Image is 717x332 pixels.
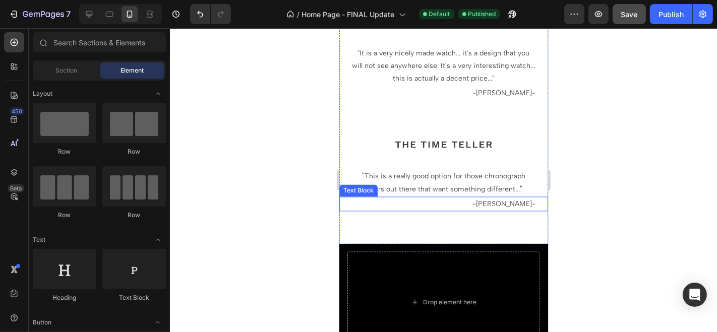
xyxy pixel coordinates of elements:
[102,147,166,156] div: Row
[150,86,166,102] span: Toggle open
[33,147,96,156] div: Row
[613,4,646,24] button: Save
[468,10,496,19] span: Published
[339,28,548,332] iframe: Design area
[33,89,52,98] span: Layout
[621,10,638,19] span: Save
[56,66,78,75] span: Section
[429,10,450,19] span: Default
[650,4,692,24] button: Publish
[102,293,166,302] div: Text Block
[33,32,166,52] input: Search Sections & Elements
[4,4,75,24] button: 7
[683,283,707,307] div: Open Intercom Messenger
[66,8,71,20] p: 7
[102,211,166,220] div: Row
[10,107,24,115] div: 450
[302,9,395,20] span: Home Page - FINAL Update
[150,232,166,248] span: Toggle open
[121,66,144,75] span: Element
[190,4,231,24] div: Undo/Redo
[33,293,96,302] div: Heading
[33,318,51,327] span: Button
[150,314,166,330] span: Toggle open
[659,9,684,20] div: Publish
[33,235,45,244] span: Text
[8,184,24,192] div: Beta
[33,211,96,220] div: Row
[297,9,300,20] span: /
